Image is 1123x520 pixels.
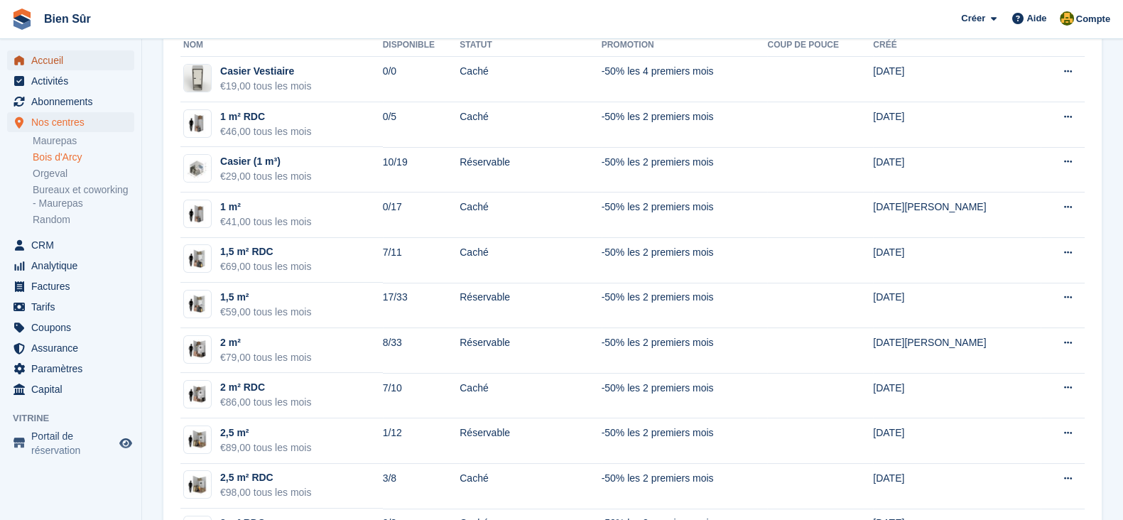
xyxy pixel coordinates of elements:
[383,193,460,238] td: 0/17
[602,147,768,193] td: -50% les 2 premiers mois
[31,359,116,379] span: Paramètres
[220,335,311,350] div: 2 m²
[220,169,311,184] div: €29,00 tous les mois
[7,338,134,358] a: menu
[602,34,768,57] th: Promotion
[31,276,116,296] span: Factures
[7,379,134,399] a: menu
[184,294,211,315] img: 15-sqft-unit.jpg
[184,155,211,182] img: locker%201m3.jpg
[460,57,601,102] td: Caché
[961,11,985,26] span: Créer
[767,34,873,57] th: Coup de pouce
[31,50,116,70] span: Accueil
[117,435,134,452] a: Boutique d'aperçu
[7,112,134,132] a: menu
[873,464,1041,509] td: [DATE]
[1076,12,1110,26] span: Compte
[1060,11,1074,26] img: Fatima Kelaaoui
[31,92,116,112] span: Abonnements
[602,464,768,509] td: -50% les 2 premiers mois
[602,418,768,464] td: -50% les 2 premiers mois
[873,34,1041,57] th: Créé
[33,134,134,148] a: Maurepas
[460,328,601,374] td: Réservable
[460,102,601,148] td: Caché
[184,204,211,224] img: 10-sqft-unit.jpg
[184,339,211,359] img: 20-sqft-unit.jpg
[460,283,601,328] td: Réservable
[31,379,116,399] span: Capital
[184,249,211,269] img: box-1,5m2.jpg
[31,429,116,457] span: Portail de réservation
[602,373,768,418] td: -50% les 2 premiers mois
[33,213,134,227] a: Random
[33,167,134,180] a: Orgeval
[220,305,311,320] div: €59,00 tous les mois
[383,283,460,328] td: 17/33
[184,113,211,134] img: box-1m2.jpg
[220,350,311,365] div: €79,00 tous les mois
[31,338,116,358] span: Assurance
[873,418,1041,464] td: [DATE]
[383,418,460,464] td: 1/12
[460,193,601,238] td: Caché
[873,328,1041,374] td: [DATE][PERSON_NAME]
[7,50,134,70] a: menu
[873,238,1041,283] td: [DATE]
[383,34,460,57] th: Disponible
[1026,11,1046,26] span: Aide
[180,34,383,57] th: Nom
[220,79,311,94] div: €19,00 tous les mois
[7,235,134,255] a: menu
[873,373,1041,418] td: [DATE]
[184,429,211,450] img: 25-sqft-unit.jpg
[602,57,768,102] td: -50% les 4 premiers mois
[220,290,311,305] div: 1,5 m²
[602,283,768,328] td: -50% les 2 premiers mois
[184,384,211,405] img: box-2m2.jpg
[383,238,460,283] td: 7/11
[383,328,460,374] td: 8/33
[873,57,1041,102] td: [DATE]
[38,7,97,31] a: Bien Sûr
[31,112,116,132] span: Nos centres
[31,318,116,337] span: Coupons
[7,276,134,296] a: menu
[220,64,311,79] div: Casier Vestiaire
[7,429,134,457] a: menu
[220,470,311,485] div: 2,5 m² RDC
[7,71,134,91] a: menu
[460,238,601,283] td: Caché
[220,124,311,139] div: €46,00 tous les mois
[220,154,311,169] div: Casier (1 m³)
[220,395,311,410] div: €86,00 tous les mois
[602,238,768,283] td: -50% les 2 premiers mois
[31,297,116,317] span: Tarifs
[220,109,311,124] div: 1 m² RDC
[460,418,601,464] td: Réservable
[383,464,460,509] td: 3/8
[602,328,768,374] td: -50% les 2 premiers mois
[220,440,311,455] div: €89,00 tous les mois
[220,244,311,259] div: 1,5 m² RDC
[383,373,460,418] td: 7/10
[602,193,768,238] td: -50% les 2 premiers mois
[184,475,211,495] img: box-2,5m2.jpg
[460,464,601,509] td: Caché
[31,235,116,255] span: CRM
[460,373,601,418] td: Caché
[220,485,311,500] div: €98,00 tous les mois
[7,318,134,337] a: menu
[460,34,601,57] th: Statut
[13,411,141,426] span: Vitrine
[220,200,311,215] div: 1 m²
[873,102,1041,148] td: [DATE]
[220,215,311,229] div: €41,00 tous les mois
[383,102,460,148] td: 0/5
[7,297,134,317] a: menu
[873,147,1041,193] td: [DATE]
[220,426,311,440] div: 2,5 m²
[7,359,134,379] a: menu
[383,147,460,193] td: 10/19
